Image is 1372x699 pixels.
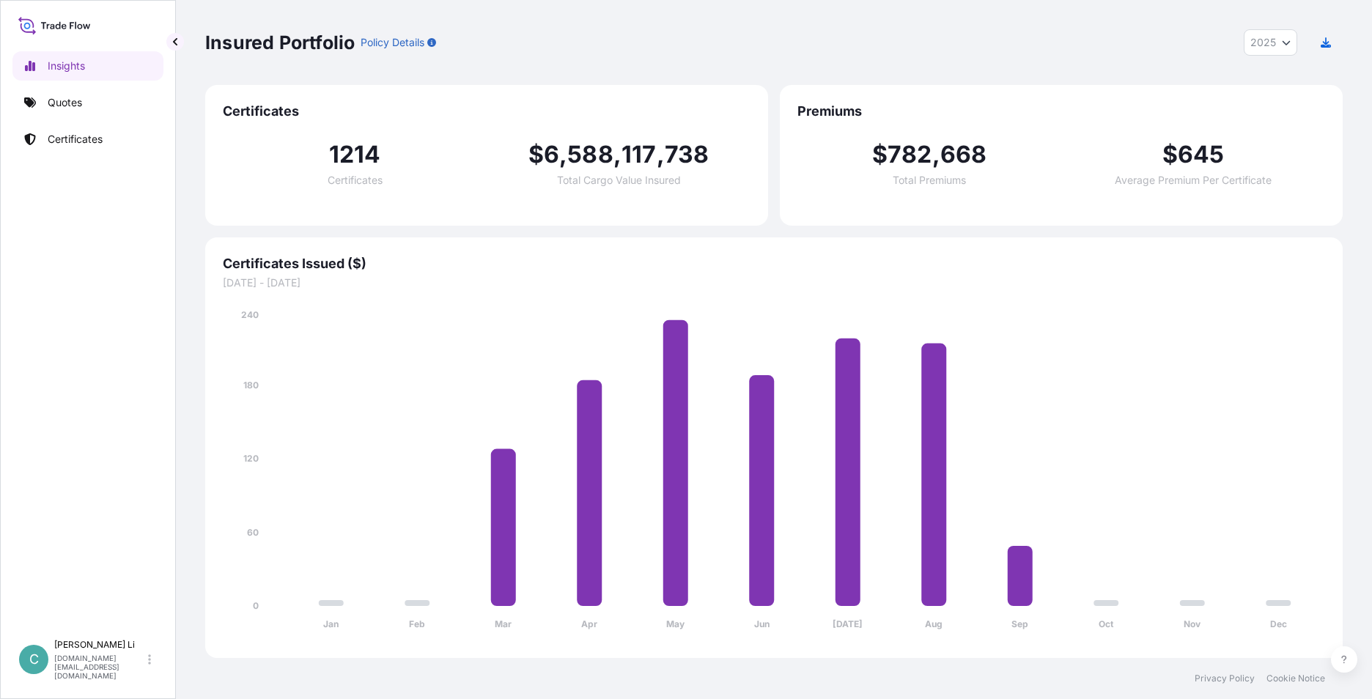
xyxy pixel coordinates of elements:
tspan: Mar [495,618,512,629]
tspan: Oct [1099,618,1114,629]
span: 1214 [329,143,381,166]
p: [PERSON_NAME] Li [54,639,145,651]
tspan: Apr [581,618,597,629]
span: Certificates [328,175,383,185]
tspan: Dec [1270,618,1287,629]
span: $ [872,143,888,166]
span: $ [1162,143,1178,166]
span: Certificates Issued ($) [223,255,1325,273]
tspan: May [666,618,685,629]
span: , [613,143,622,166]
tspan: 0 [253,600,259,611]
span: 645 [1178,143,1225,166]
tspan: Nov [1184,618,1201,629]
span: Average Premium Per Certificate [1115,175,1272,185]
span: 117 [622,143,657,166]
tspan: Jun [754,618,770,629]
a: Certificates [12,125,163,154]
a: Insights [12,51,163,81]
span: 6 [544,143,559,166]
tspan: 180 [243,380,259,391]
tspan: 60 [247,527,259,538]
span: , [932,143,940,166]
p: Quotes [48,95,82,110]
tspan: Jan [323,618,339,629]
a: Privacy Policy [1195,673,1255,684]
tspan: 240 [241,309,259,320]
span: C [29,652,39,667]
tspan: [DATE] [833,618,863,629]
p: Certificates [48,132,103,147]
tspan: 120 [243,453,259,464]
span: 668 [940,143,987,166]
button: Year Selector [1244,29,1297,56]
span: Premiums [797,103,1325,120]
p: [DOMAIN_NAME][EMAIL_ADDRESS][DOMAIN_NAME] [54,654,145,680]
span: 782 [888,143,932,166]
tspan: Aug [925,618,943,629]
span: 738 [665,143,709,166]
tspan: Feb [409,618,425,629]
span: $ [528,143,544,166]
span: Certificates [223,103,750,120]
span: Total Premiums [893,175,966,185]
p: Insights [48,59,85,73]
tspan: Sep [1011,618,1028,629]
a: Quotes [12,88,163,117]
p: Policy Details [361,35,424,50]
span: Total Cargo Value Insured [557,175,681,185]
span: , [559,143,567,166]
span: 588 [567,143,613,166]
p: Insured Portfolio [205,31,355,54]
span: [DATE] - [DATE] [223,275,1325,290]
span: 2025 [1250,35,1276,50]
a: Cookie Notice [1266,673,1325,684]
span: , [657,143,665,166]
